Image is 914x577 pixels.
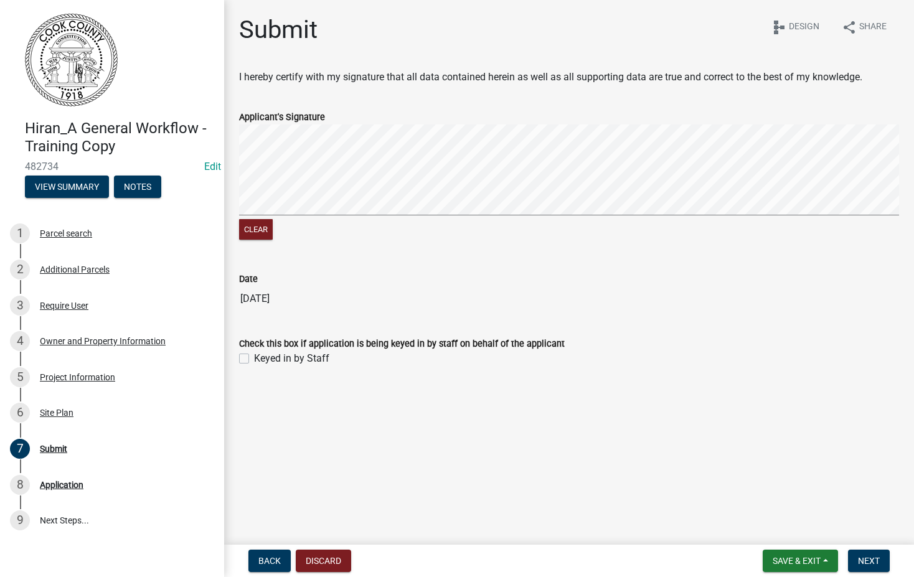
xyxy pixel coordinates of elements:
[10,296,30,316] div: 3
[25,13,118,106] img: Schneider Training Course - Permitting Staff
[40,301,88,310] div: Require User
[40,373,115,382] div: Project Information
[239,113,325,122] label: Applicant's Signature
[10,367,30,387] div: 5
[10,403,30,423] div: 6
[40,481,83,489] div: Application
[25,161,199,172] span: 482734
[10,510,30,530] div: 9
[204,161,221,172] a: Edit
[10,439,30,459] div: 7
[40,444,67,453] div: Submit
[10,475,30,495] div: 8
[40,265,110,274] div: Additional Parcels
[239,15,318,45] h1: Submit
[40,229,92,238] div: Parcel search
[25,176,109,198] button: View Summary
[832,15,897,39] button: shareShare
[254,351,329,366] label: Keyed in by Staff
[239,219,273,240] button: Clear
[763,550,838,572] button: Save & Exit
[789,20,819,35] span: Design
[771,20,786,35] i: schema
[239,70,899,85] p: I hereby certify with my signature that all data contained herein as well as all supporting data ...
[114,176,161,198] button: Notes
[239,275,258,284] label: Date
[848,550,890,572] button: Next
[761,15,829,39] button: schemaDesign
[10,260,30,279] div: 2
[239,340,565,349] label: Check this box if application is being keyed in by staff on behalf of the applicant
[25,120,214,156] h4: Hiran_A General Workflow - Training Copy
[114,182,161,192] wm-modal-confirm: Notes
[859,20,887,35] span: Share
[773,556,821,566] span: Save & Exit
[842,20,857,35] i: share
[258,556,281,566] span: Back
[40,337,166,345] div: Owner and Property Information
[858,556,880,566] span: Next
[10,223,30,243] div: 1
[248,550,291,572] button: Back
[40,408,73,417] div: Site Plan
[296,550,351,572] button: Discard
[25,182,109,192] wm-modal-confirm: Summary
[204,161,221,172] wm-modal-confirm: Edit Application Number
[10,331,30,351] div: 4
